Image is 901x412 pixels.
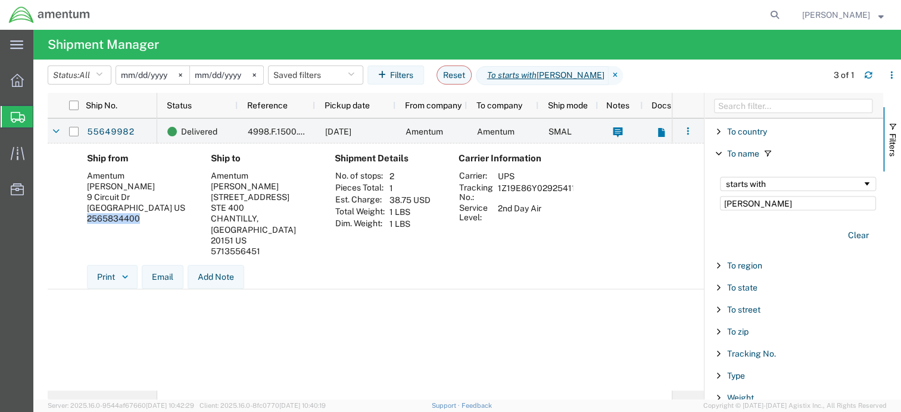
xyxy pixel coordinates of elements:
div: Filtering operator [720,177,876,191]
span: Notes [606,101,629,110]
td: 1 LBS [385,206,435,218]
th: Dim. Weight: [335,218,385,230]
span: Ship No. [86,101,117,110]
span: To region [727,261,762,270]
span: SMAL [548,127,572,136]
div: 3 of 1 [834,69,855,82]
div: starts with [726,179,862,189]
div: Amentum [211,170,316,181]
th: Est. Charge: [335,194,385,206]
button: Clear [841,226,876,245]
span: Ship mode [548,101,588,110]
th: Carrier: [459,170,494,182]
div: 9 Circuit Dr [87,192,192,202]
span: From company [405,101,462,110]
input: Filter Columns Input [714,99,872,113]
button: Add Note [188,265,244,289]
i: To starts with [487,69,537,82]
h4: Ship from [87,153,192,164]
span: Weight [727,393,754,402]
td: UPS [494,170,590,182]
td: 38.75 USD [385,194,435,206]
h4: Carrier Information [459,153,554,164]
td: 1Z19E86Y0292541126 [494,182,590,202]
span: Docs [651,101,671,110]
div: STE 400 [211,202,316,213]
span: Amentum [477,127,515,136]
span: Server: 2025.16.0-9544af67660 [48,402,194,409]
img: logo [8,6,91,24]
button: Reset [437,65,472,85]
div: 2565834400 [87,213,192,224]
h4: Shipment Details [335,153,439,164]
td: 2 [385,170,435,182]
span: Copyright © [DATE]-[DATE] Agistix Inc., All Rights Reserved [703,401,887,411]
th: Tracking No.: [459,182,494,202]
span: Filters [888,133,897,157]
th: No. of stops: [335,170,385,182]
span: To company [476,101,522,110]
span: Type [727,371,745,380]
span: Tracking No. [727,349,776,358]
th: Service Level: [459,202,494,223]
div: CHANTILLY, [GEOGRAPHIC_DATA] 20151 US [211,213,316,246]
button: [PERSON_NAME] [802,8,884,22]
span: Amentum [406,127,443,136]
button: Print [87,265,138,289]
button: Filters [367,65,424,85]
span: Catherine Garza [802,8,870,21]
td: 1 LBS [385,218,435,230]
div: [GEOGRAPHIC_DATA] US [87,202,192,213]
span: Client: 2025.16.0-8fc0770 [199,402,326,409]
button: Saved filters [268,65,363,85]
button: Status:All [48,65,111,85]
input: Not set [116,66,189,84]
div: [STREET_ADDRESS] [211,192,316,202]
a: 55649982 [86,123,135,142]
th: Pieces Total: [335,182,385,194]
img: dropdown [120,271,130,282]
span: All [79,70,90,80]
div: Filter List 66 Filters [704,118,883,399]
span: [DATE] 10:42:29 [146,402,194,409]
h4: Shipment Manager [48,30,159,60]
span: Status [167,101,192,110]
span: Delivered [181,119,217,144]
span: 4998.F.1500.AA.AA.00.0000.00 [248,127,372,136]
span: [DATE] 10:40:19 [279,402,326,409]
span: To street [727,305,760,314]
span: Pickup date [325,101,370,110]
span: To zip [727,327,749,336]
input: Filter Value [720,196,876,211]
span: 05/20/2025 [325,127,351,136]
input: Not set [190,66,263,84]
td: 2nd Day Air [494,202,590,223]
span: To starts with Kathryn [476,66,609,85]
span: To country [727,127,767,136]
a: Feedback [461,402,491,409]
h4: Ship to [211,153,316,164]
div: [PERSON_NAME] [211,181,316,192]
a: Support [432,402,462,409]
div: Amentum [87,170,192,181]
th: Total Weight: [335,206,385,218]
div: [PERSON_NAME] [87,181,192,192]
button: Email [142,265,183,289]
span: To state [727,283,757,292]
td: 1 [385,182,435,194]
div: 5713556451 [211,246,316,257]
span: To name [727,149,759,158]
span: Reference [247,101,288,110]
